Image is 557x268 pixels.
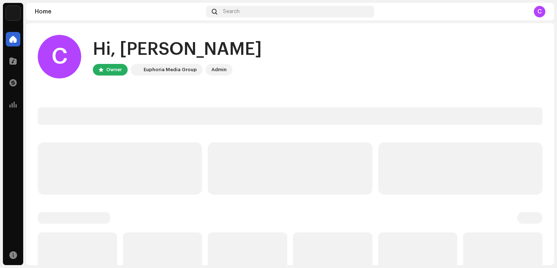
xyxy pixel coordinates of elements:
[534,6,545,17] div: C
[144,65,197,74] div: Euphoria Media Group
[223,9,240,15] span: Search
[93,38,262,61] div: Hi, [PERSON_NAME]
[35,9,203,15] div: Home
[38,35,81,78] div: C
[132,65,141,74] img: de0d2825-999c-4937-b35a-9adca56ee094
[6,6,20,20] img: de0d2825-999c-4937-b35a-9adca56ee094
[211,65,227,74] div: Admin
[106,65,122,74] div: Owner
